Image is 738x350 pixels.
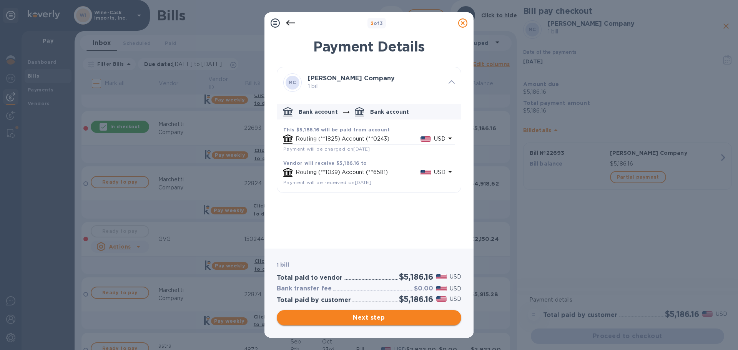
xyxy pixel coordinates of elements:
p: Bank account [299,108,338,116]
p: Routing (**1039) Account (**6581) [296,168,421,176]
p: USD [450,295,461,303]
b: MC [289,80,296,85]
h3: Total paid by customer [277,297,351,304]
b: Vendor will receive $5,186.16 to [283,160,367,166]
img: USD [436,286,447,291]
img: USD [436,296,447,302]
h3: $0.00 [414,285,433,292]
p: USD [434,135,445,143]
h2: $5,186.16 [399,294,433,304]
b: This $5,186.16 will be paid from account [283,127,390,133]
img: USD [436,274,447,279]
h2: $5,186.16 [399,272,433,282]
div: default-method [277,101,461,192]
span: Payment will be charged on [DATE] [283,146,370,152]
p: USD [450,273,461,281]
p: USD [450,285,461,293]
p: 1 bill [308,82,442,90]
img: USD [421,136,431,142]
b: 1 bill [277,262,289,268]
h1: Payment Details [277,38,461,55]
p: USD [434,168,445,176]
img: USD [421,170,431,175]
p: Routing (**1825) Account (**0243) [296,135,421,143]
span: 2 [371,20,374,26]
button: Next step [277,310,461,325]
h3: Bank transfer fee [277,285,332,292]
p: Bank account [370,108,409,116]
b: of 3 [371,20,383,26]
div: MC[PERSON_NAME] Company 1 bill [277,67,461,98]
span: Next step [283,313,455,322]
span: Payment will be received on [DATE] [283,179,371,185]
b: [PERSON_NAME] Company [308,75,395,82]
h3: Total paid to vendor [277,274,342,282]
